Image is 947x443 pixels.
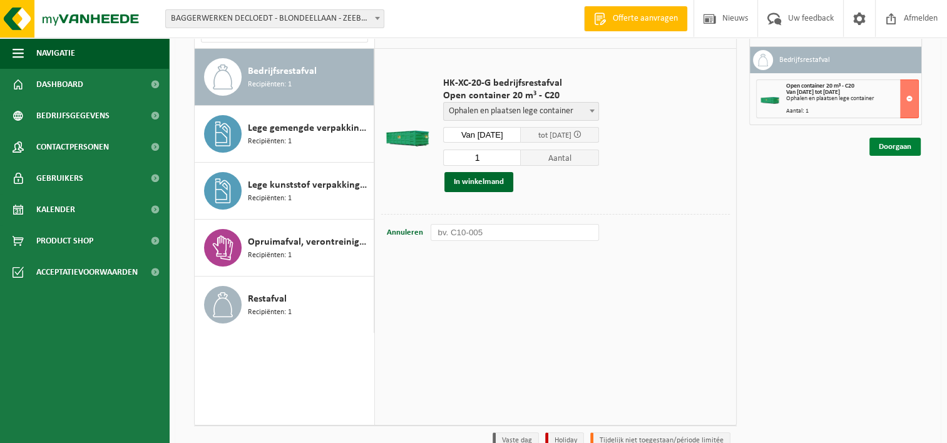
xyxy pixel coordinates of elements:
[443,102,599,121] span: Ophalen en plaatsen lege container
[195,163,374,220] button: Lege kunststof verpakkingen van gevaarlijke stoffen Recipiënten: 1
[165,9,384,28] span: BAGGERWERKEN DECLOEDT - BLONDEELLAAN - ZEEBRUGGE
[36,131,109,163] span: Contactpersonen
[786,96,918,102] div: Ophalen en plaatsen lege container
[248,136,292,148] span: Recipiënten: 1
[248,64,317,79] span: Bedrijfsrestafval
[195,49,374,106] button: Bedrijfsrestafval Recipiënten: 1
[521,150,599,166] span: Aantal
[443,89,599,102] span: Open container 20 m³ - C20
[166,10,384,28] span: BAGGERWERKEN DECLOEDT - BLONDEELLAAN - ZEEBRUGGE
[443,127,521,143] input: Selecteer datum
[786,83,854,89] span: Open container 20 m³ - C20
[786,108,918,115] div: Aantal: 1
[538,131,571,140] span: tot [DATE]
[195,277,374,333] button: Restafval Recipiënten: 1
[248,250,292,262] span: Recipiënten: 1
[36,163,83,194] span: Gebruikers
[444,103,598,120] span: Ophalen en plaatsen lege container
[248,193,292,205] span: Recipiënten: 1
[248,292,287,307] span: Restafval
[248,79,292,91] span: Recipiënten: 1
[786,89,840,96] strong: Van [DATE] tot [DATE]
[36,257,138,288] span: Acceptatievoorwaarden
[195,220,374,277] button: Opruimafval, verontreinigd, ontvlambaar Recipiënten: 1
[36,100,110,131] span: Bedrijfsgegevens
[584,6,687,31] a: Offerte aanvragen
[36,225,93,257] span: Product Shop
[248,307,292,318] span: Recipiënten: 1
[36,38,75,69] span: Navigatie
[248,235,371,250] span: Opruimafval, verontreinigd, ontvlambaar
[36,194,75,225] span: Kalender
[431,224,598,241] input: bv. C10-005
[248,178,371,193] span: Lege kunststof verpakkingen van gevaarlijke stoffen
[869,138,921,156] a: Doorgaan
[610,13,681,25] span: Offerte aanvragen
[386,224,424,242] button: Annuleren
[195,106,374,163] button: Lege gemengde verpakkingen van gevaarlijke stoffen Recipiënten: 1
[444,172,513,192] button: In winkelmand
[248,121,371,136] span: Lege gemengde verpakkingen van gevaarlijke stoffen
[443,77,599,89] span: HK-XC-20-G bedrijfsrestafval
[779,50,830,70] h3: Bedrijfsrestafval
[387,228,423,237] span: Annuleren
[36,69,83,100] span: Dashboard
